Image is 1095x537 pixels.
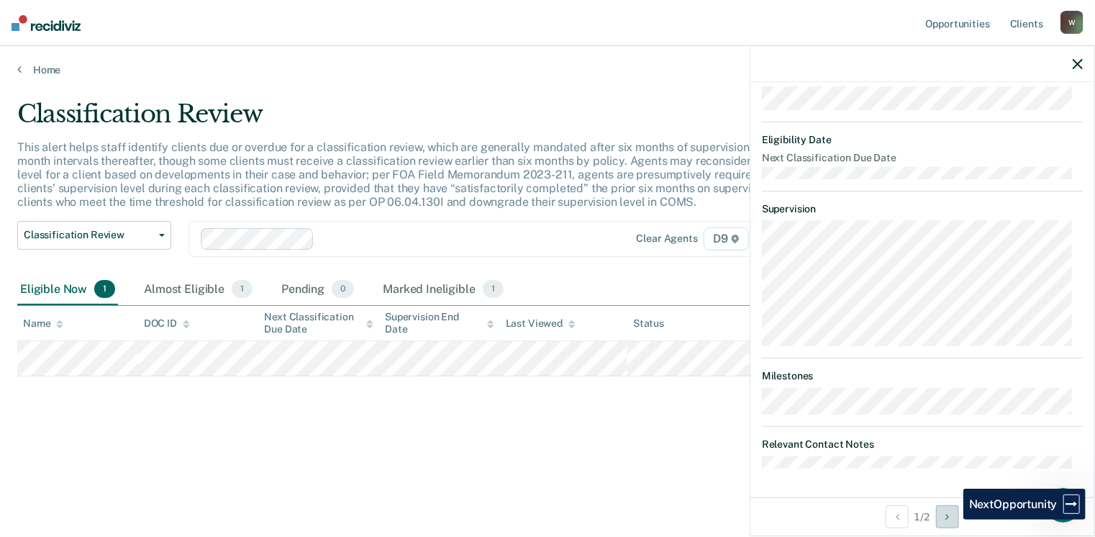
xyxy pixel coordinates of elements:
[762,134,1083,146] dt: Eligibility Date
[232,280,253,299] span: 1
[264,311,373,335] div: Next Classification Due Date
[750,497,1094,536] div: 1 / 2
[704,227,749,251] span: D9
[762,152,1083,164] dt: Next Classification Due Date
[141,274,255,306] div: Almost Eligible
[24,229,153,241] span: Classification Review
[278,274,357,306] div: Pending
[94,280,115,299] span: 1
[385,311,494,335] div: Supervision End Date
[332,280,354,299] span: 0
[17,140,835,209] p: This alert helps staff identify clients due or overdue for a classification review, which are gen...
[762,203,1083,215] dt: Supervision
[17,63,1078,76] a: Home
[886,505,909,528] button: Previous Opportunity
[1060,11,1083,34] div: W
[762,370,1083,382] dt: Milestones
[483,280,504,299] span: 1
[17,274,118,306] div: Eligible Now
[506,317,576,330] div: Last Viewed
[762,438,1083,451] dt: Relevant Contact Notes
[144,317,190,330] div: DOC ID
[633,317,664,330] div: Status
[17,99,839,140] div: Classification Review
[23,317,63,330] div: Name
[936,505,959,528] button: Next Opportunity
[637,233,698,245] div: Clear agents
[12,15,81,31] img: Recidiviz
[380,274,506,306] div: Marked Ineligible
[1046,488,1081,523] iframe: Intercom live chat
